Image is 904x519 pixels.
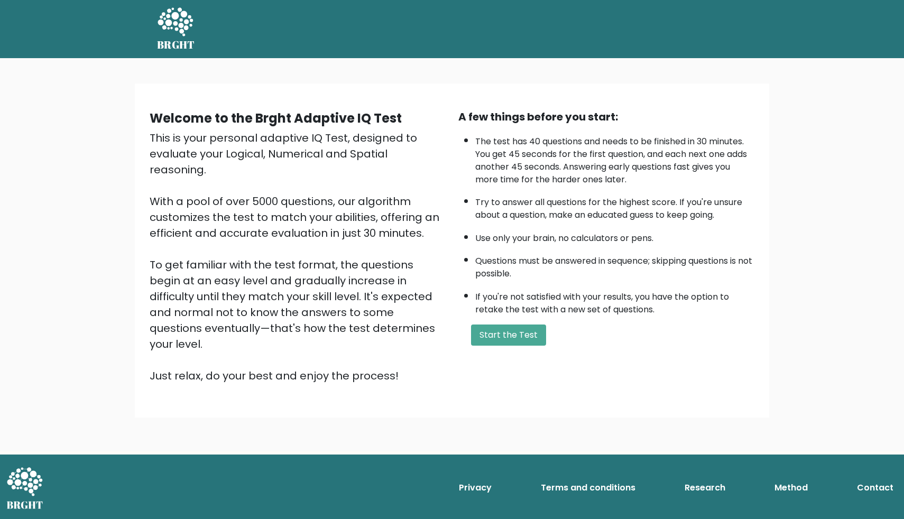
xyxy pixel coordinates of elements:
[475,130,754,186] li: The test has 40 questions and needs to be finished in 30 minutes. You get 45 seconds for the firs...
[475,285,754,316] li: If you're not satisfied with your results, you have the option to retake the test with a new set ...
[455,477,496,498] a: Privacy
[680,477,730,498] a: Research
[475,227,754,245] li: Use only your brain, no calculators or pens.
[458,109,754,125] div: A few things before you start:
[157,39,195,51] h5: BRGHT
[853,477,898,498] a: Contact
[475,249,754,280] li: Questions must be answered in sequence; skipping questions is not possible.
[150,109,402,127] b: Welcome to the Brght Adaptive IQ Test
[537,477,640,498] a: Terms and conditions
[471,325,546,346] button: Start the Test
[157,4,195,54] a: BRGHT
[150,130,446,384] div: This is your personal adaptive IQ Test, designed to evaluate your Logical, Numerical and Spatial ...
[770,477,812,498] a: Method
[475,191,754,221] li: Try to answer all questions for the highest score. If you're unsure about a question, make an edu...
